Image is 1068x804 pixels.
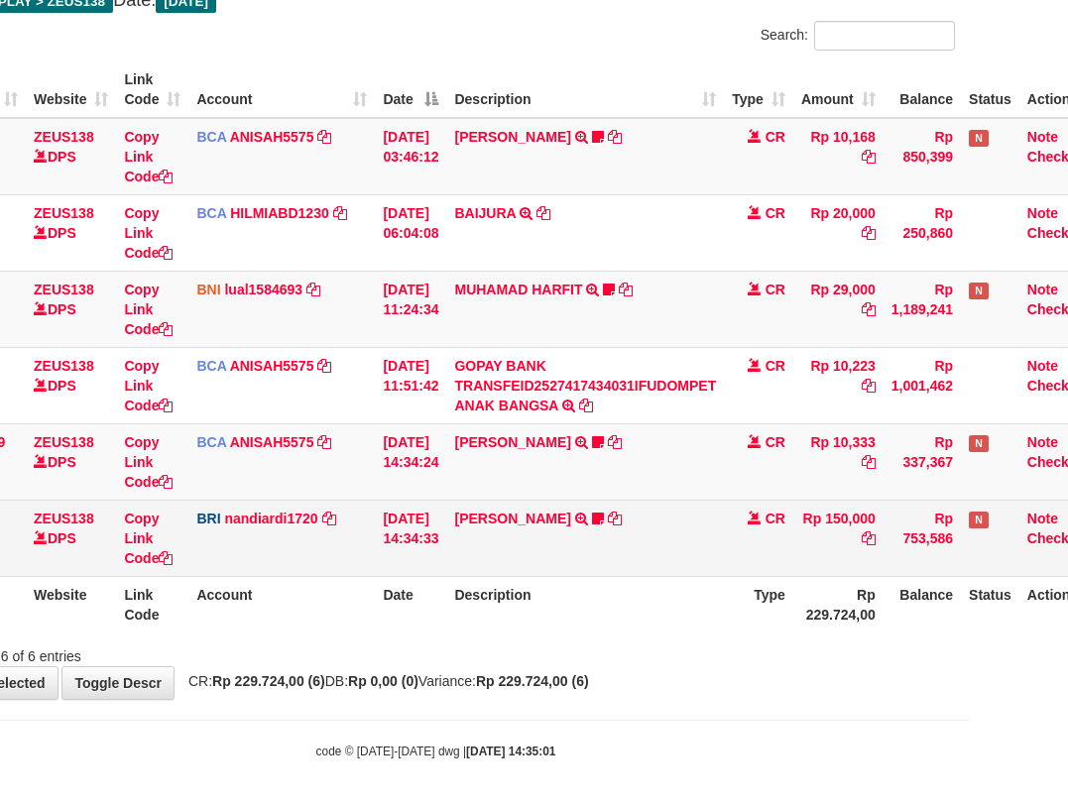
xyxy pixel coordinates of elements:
span: CR [766,434,785,450]
a: Copy HILMIABD1230 to clipboard [333,205,347,221]
td: Rp 1,189,241 [884,271,961,347]
td: DPS [26,347,116,423]
th: Date: activate to sort column descending [375,61,446,118]
a: Note [1027,511,1058,526]
a: Copy MUHAMAD HARFIT to clipboard [619,282,633,297]
a: Copy Rp 29,000 to clipboard [862,301,876,317]
th: Date [375,576,446,632]
a: Copy AGUSTINUS ELIS to clipboard [608,511,622,526]
span: CR [766,205,785,221]
span: Has Note [969,283,989,299]
a: GOPAY BANK TRANSFEID2527417434031IFUDOMPET ANAK BANGSA [454,358,716,413]
a: Note [1027,358,1058,374]
strong: [DATE] 14:35:01 [466,745,555,758]
td: DPS [26,500,116,576]
a: Copy Rp 20,000 to clipboard [862,225,876,241]
span: CR [766,358,785,374]
a: MUHAMAD HARFIT [454,282,582,297]
span: CR: DB: Variance: [178,673,589,689]
th: Type: activate to sort column ascending [724,61,793,118]
a: Toggle Descr [61,666,175,700]
span: BCA [196,129,226,145]
a: ANISAH5575 [230,434,314,450]
th: Amount: activate to sort column ascending [793,61,884,118]
a: BAIJURA [454,205,516,221]
th: Link Code [116,576,188,632]
span: Has Note [969,512,989,528]
a: ZEUS138 [34,358,94,374]
a: ZEUS138 [34,511,94,526]
th: Website [26,576,116,632]
th: Rp 229.724,00 [793,576,884,632]
span: BCA [196,434,226,450]
strong: Rp 229.724,00 (6) [212,673,325,689]
th: Status [961,61,1019,118]
a: ZEUS138 [34,434,94,450]
th: Type [724,576,793,632]
td: DPS [26,118,116,195]
span: Has Note [969,435,989,452]
a: Copy GOPAY BANK TRANSFEID2527417434031IFUDOMPET ANAK BANGSA to clipboard [579,398,593,413]
td: DPS [26,271,116,347]
th: Link Code: activate to sort column ascending [116,61,188,118]
label: Search: [761,21,955,51]
td: Rp 850,399 [884,118,961,195]
span: CR [766,282,785,297]
a: Copy Link Code [124,205,173,261]
a: Copy Link Code [124,434,173,490]
th: Balance [884,61,961,118]
th: Status [961,576,1019,632]
td: [DATE] 06:04:08 [375,194,446,271]
small: code © [DATE]-[DATE] dwg | [316,745,556,758]
a: HILMIABD1230 [230,205,329,221]
td: [DATE] 11:24:34 [375,271,446,347]
td: Rp 250,860 [884,194,961,271]
a: Copy Link Code [124,511,173,566]
a: Copy Rp 10,168 to clipboard [862,149,876,165]
a: ZEUS138 [34,205,94,221]
th: Balance [884,576,961,632]
td: Rp 753,586 [884,500,961,576]
td: Rp 337,367 [884,423,961,500]
a: Copy BAIJURA to clipboard [536,205,550,221]
a: lual1584693 [224,282,302,297]
a: Note [1027,129,1058,145]
a: nandiardi1720 [224,511,317,526]
td: [DATE] 14:34:33 [375,500,446,576]
a: Copy LISTON SITOR to clipboard [608,434,622,450]
td: DPS [26,423,116,500]
th: Account [188,576,375,632]
span: BCA [196,205,226,221]
td: Rp 10,223 [793,347,884,423]
th: Website: activate to sort column ascending [26,61,116,118]
a: Copy INA PAUJANAH to clipboard [608,129,622,145]
th: Description [446,576,724,632]
td: Rp 1,001,462 [884,347,961,423]
strong: Rp 0,00 (0) [348,673,418,689]
span: CR [766,511,785,526]
a: Copy nandiardi1720 to clipboard [322,511,336,526]
a: Copy lual1584693 to clipboard [306,282,320,297]
span: BCA [196,358,226,374]
a: ZEUS138 [34,282,94,297]
a: ZEUS138 [34,129,94,145]
td: Rp 29,000 [793,271,884,347]
a: Copy ANISAH5575 to clipboard [317,434,331,450]
span: BRI [196,511,220,526]
span: BNI [196,282,220,297]
td: [DATE] 11:51:42 [375,347,446,423]
td: [DATE] 14:34:24 [375,423,446,500]
th: Description: activate to sort column ascending [446,61,724,118]
td: Rp 10,168 [793,118,884,195]
a: [PERSON_NAME] [454,511,570,526]
a: Copy Link Code [124,129,173,184]
a: Copy Rp 150,000 to clipboard [862,530,876,546]
a: ANISAH5575 [230,129,314,145]
span: Has Note [969,130,989,147]
input: Search: [814,21,955,51]
a: Note [1027,205,1058,221]
td: Rp 10,333 [793,423,884,500]
span: CR [766,129,785,145]
a: [PERSON_NAME] [454,434,570,450]
td: Rp 150,000 [793,500,884,576]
